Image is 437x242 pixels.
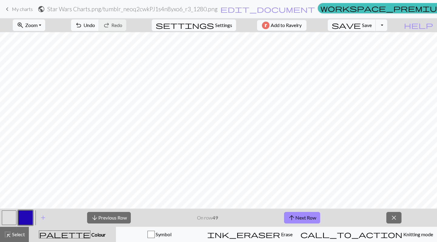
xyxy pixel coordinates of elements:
[288,213,295,222] span: arrow_upward
[90,232,106,237] span: Colour
[257,20,307,31] button: Add to Ravelry
[17,21,24,29] span: zoom_in
[13,19,45,31] button: Zoom
[12,6,33,12] span: My charts
[296,227,437,242] button: Knitting mode
[38,5,45,13] span: public
[91,213,98,222] span: arrow_downward
[83,22,95,28] span: Undo
[156,22,214,29] i: Settings
[220,5,315,13] span: edit_document
[280,231,293,237] span: Erase
[390,213,398,222] span: close
[262,22,269,29] img: Ravelry
[203,227,296,242] button: Erase
[362,22,372,28] span: Save
[212,215,218,220] strong: 49
[404,21,433,29] span: help
[87,212,131,223] button: Previous Row
[197,214,218,221] p: On row
[207,230,280,239] span: ink_eraser
[39,230,90,239] span: palette
[71,19,99,31] button: Undo
[29,227,116,242] button: Colour
[328,19,376,31] button: Save
[11,231,25,237] span: Select
[116,227,203,242] button: Symbol
[39,213,47,222] span: add
[47,5,218,12] h2: Star Wars Charts.png / tumblr_neoq2cwkPJ1s4n8yxo6_r3_1280.png
[155,231,171,237] span: Symbol
[156,21,214,29] span: settings
[75,21,82,29] span: undo
[25,22,38,28] span: Zoom
[332,21,361,29] span: save
[4,4,33,14] a: My charts
[402,231,433,237] span: Knitting mode
[152,19,236,31] button: SettingsSettings
[284,212,320,223] button: Next Row
[300,230,402,239] span: call_to_action
[4,5,11,13] span: keyboard_arrow_left
[215,22,232,29] span: Settings
[271,22,302,29] span: Add to Ravelry
[4,230,11,239] span: highlight_alt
